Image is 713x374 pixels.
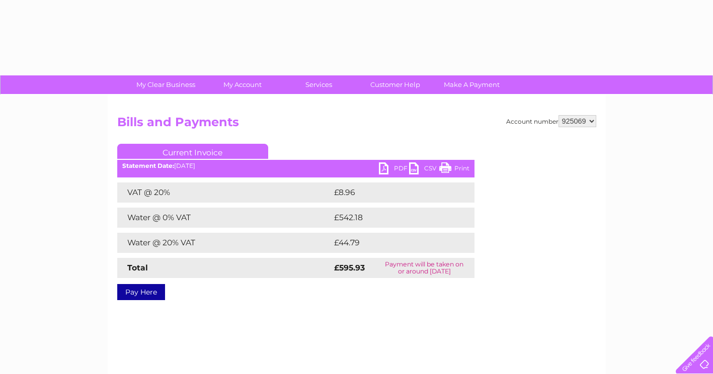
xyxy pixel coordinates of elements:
a: Pay Here [117,284,165,300]
strong: Total [127,263,148,272]
td: Water @ 20% VAT [117,233,332,253]
div: [DATE] [117,162,474,169]
td: VAT @ 20% [117,182,332,203]
a: Customer Help [354,75,437,94]
a: CSV [409,162,439,177]
strong: £595.93 [334,263,365,272]
a: My Clear Business [124,75,207,94]
td: Water @ 0% VAT [117,208,332,228]
td: Payment will be taken on or around [DATE] [374,258,474,278]
td: £44.79 [332,233,454,253]
td: £8.96 [332,182,451,203]
b: Statement Date: [122,162,174,169]
a: Services [277,75,360,94]
a: Current Invoice [117,144,268,159]
a: My Account [201,75,284,94]
a: PDF [379,162,409,177]
a: Make A Payment [430,75,513,94]
div: Account number [506,115,596,127]
td: £542.18 [332,208,456,228]
a: Print [439,162,469,177]
h2: Bills and Payments [117,115,596,134]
